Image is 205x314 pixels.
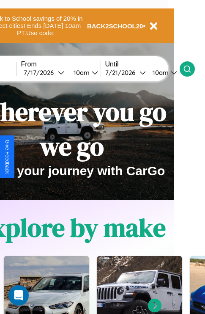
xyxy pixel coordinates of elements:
div: 7 / 17 / 2026 [24,69,58,77]
b: BACK2SCHOOL20 [87,22,143,30]
div: 10am [69,69,92,77]
div: 10am [148,69,171,77]
label: Until [105,61,180,68]
div: 7 / 21 / 2026 [105,69,139,77]
div: Give Feedback [4,140,10,174]
button: 10am [146,68,180,77]
div: Open Intercom Messenger [8,285,29,306]
button: 10am [67,68,101,77]
label: From [21,61,101,68]
button: 7/17/2026 [21,68,67,77]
